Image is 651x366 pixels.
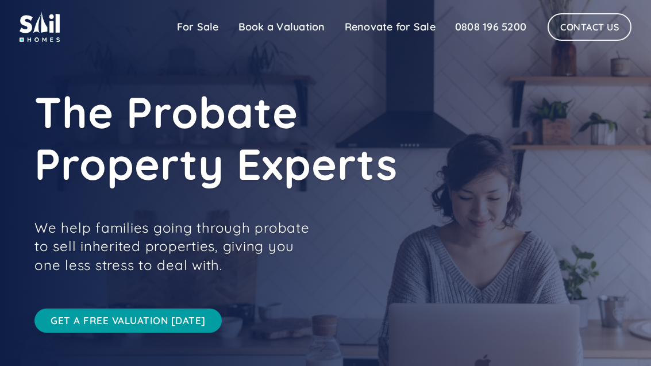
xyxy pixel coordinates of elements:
a: 0808 196 5200 [445,16,536,38]
a: Get a free valuation [DATE] [34,309,222,332]
a: Contact Us [548,13,631,41]
a: Book a Valuation [229,16,335,38]
a: Renovate for Sale [335,16,445,38]
a: For Sale [167,16,229,38]
p: We help families going through probate to sell inherited properties, giving you one less stress t... [34,218,322,274]
img: sail home logo [20,11,60,42]
h1: The Probate Property Experts [34,86,529,190]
